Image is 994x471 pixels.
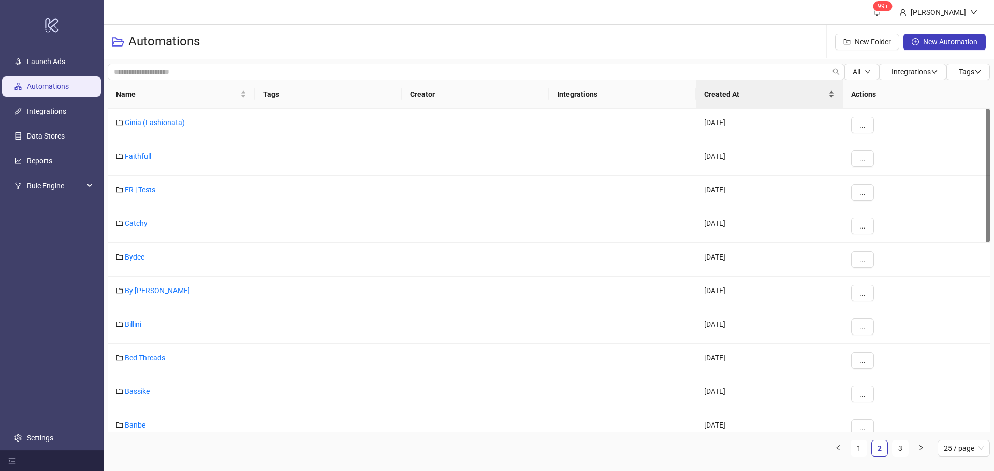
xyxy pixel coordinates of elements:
a: 2 [872,440,887,456]
div: [PERSON_NAME] [907,7,970,18]
span: ... [859,356,866,364]
span: folder [116,119,123,126]
span: folder [116,253,123,261]
button: ... [851,251,874,268]
span: folder [116,287,123,294]
li: 1 [851,440,867,457]
a: Reports [27,157,52,165]
div: [DATE] [696,142,843,176]
th: Name [108,80,255,109]
a: Bydee [125,253,144,261]
button: ... [851,419,874,436]
span: ... [859,188,866,196]
a: Catchy [125,219,148,227]
span: ... [859,255,866,264]
span: 25 / page [944,440,984,456]
div: [DATE] [696,109,843,142]
span: down [974,68,982,75]
th: Creator [402,80,549,109]
button: right [913,440,929,457]
span: search [832,68,840,75]
th: Created At [696,80,843,109]
a: Launch Ads [27,57,65,66]
button: Tagsdown [946,64,990,80]
button: New Folder [835,34,899,50]
span: Created At [704,88,826,100]
a: Settings [27,434,53,442]
a: ER | Tests [125,186,155,194]
button: ... [851,150,874,167]
span: All [853,68,860,76]
li: Next Page [913,440,929,457]
span: fork [14,182,22,189]
span: folder [116,354,123,361]
span: ... [859,390,866,398]
span: New Folder [855,38,891,46]
button: left [830,440,846,457]
a: By [PERSON_NAME] [125,286,190,295]
span: folder [116,220,123,227]
div: [DATE] [696,209,843,243]
span: down [865,69,871,75]
span: folder [116,153,123,160]
a: 1 [851,440,867,456]
span: folder-open [112,36,124,48]
button: ... [851,285,874,301]
div: [DATE] [696,411,843,445]
button: ... [851,218,874,234]
span: ... [859,423,866,432]
span: ... [859,289,866,297]
span: ... [859,155,866,163]
a: Ginia (Fashionata) [125,118,185,127]
span: Rule Engine [27,175,84,196]
span: folder [116,321,123,328]
a: Banbe [125,421,145,429]
span: down [970,9,977,16]
li: Previous Page [830,440,846,457]
th: Integrations [549,80,696,109]
div: [DATE] [696,344,843,377]
span: right [918,445,924,451]
span: ... [859,222,866,230]
span: menu-fold [8,457,16,464]
span: left [835,445,841,451]
div: [DATE] [696,377,843,411]
div: [DATE] [696,310,843,344]
a: Bed Threads [125,354,165,362]
button: ... [851,184,874,201]
th: Actions [843,80,990,109]
sup: 1566 [873,1,893,11]
button: Integrationsdown [879,64,946,80]
span: ... [859,121,866,129]
span: plus-circle [912,38,919,45]
th: Tags [255,80,402,109]
span: user [899,9,907,16]
div: [DATE] [696,243,843,277]
button: Alldown [844,64,879,80]
a: Integrations [27,107,66,115]
li: 2 [871,440,888,457]
a: Automations [27,82,69,90]
span: ... [859,323,866,331]
a: Faithfull [125,152,151,160]
span: Integrations [891,68,938,76]
span: folder [116,421,123,429]
button: ... [851,117,874,133]
button: ... [851,352,874,369]
span: Name [116,88,238,100]
button: ... [851,386,874,402]
span: folder [116,388,123,395]
div: Page Size [938,440,990,457]
span: bell [873,8,881,16]
a: Billini [125,320,141,328]
button: ... [851,318,874,335]
div: [DATE] [696,176,843,209]
li: 3 [892,440,909,457]
a: Bassike [125,387,150,396]
span: folder [116,186,123,193]
a: Data Stores [27,132,65,140]
span: Tags [959,68,982,76]
span: folder-add [843,38,851,45]
div: [DATE] [696,277,843,310]
span: New Automation [923,38,977,46]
